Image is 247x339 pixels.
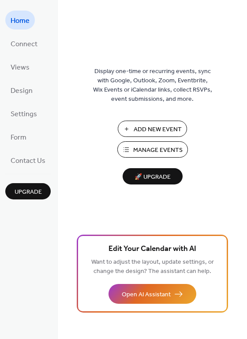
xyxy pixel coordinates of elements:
[134,125,182,134] span: Add New Event
[123,168,183,184] button: 🚀 Upgrade
[11,37,37,51] span: Connect
[109,243,196,255] span: Edit Your Calendar with AI
[15,188,42,197] span: Upgrade
[5,183,51,199] button: Upgrade
[11,131,26,144] span: Form
[5,34,43,53] a: Connect
[5,104,42,123] a: Settings
[117,141,188,158] button: Manage Events
[11,84,33,98] span: Design
[11,61,30,74] span: Views
[93,67,212,104] span: Display one-time or recurring events, sync with Google, Outlook, Zoom, Eventbrite, Wix Events or ...
[11,154,45,168] span: Contact Us
[5,81,38,99] a: Design
[5,57,35,76] a: Views
[91,256,214,277] span: Want to adjust the layout, update settings, or change the design? The assistant can help.
[5,11,35,29] a: Home
[11,14,30,28] span: Home
[5,127,32,146] a: Form
[128,171,177,183] span: 🚀 Upgrade
[133,146,183,155] span: Manage Events
[109,284,196,304] button: Open AI Assistant
[11,107,37,121] span: Settings
[5,151,51,169] a: Contact Us
[118,121,187,137] button: Add New Event
[122,290,171,299] span: Open AI Assistant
